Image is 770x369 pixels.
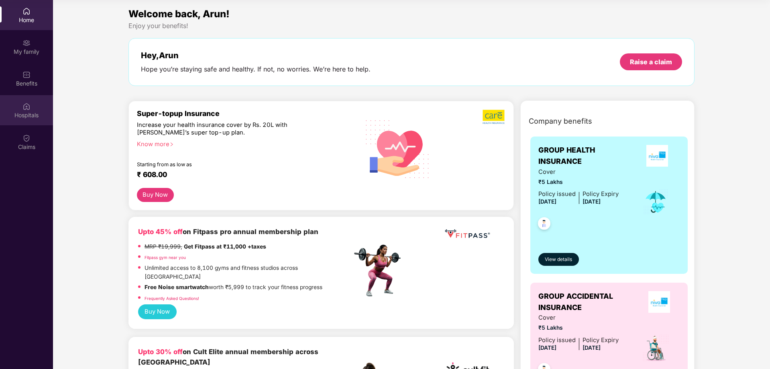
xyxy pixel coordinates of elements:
[138,348,183,356] b: Upto 30% off
[583,336,619,345] div: Policy Expiry
[137,161,318,167] div: Starting from as low as
[145,243,182,250] del: MRP ₹19,999,
[538,345,556,351] span: [DATE]
[22,7,31,15] img: svg+xml;base64,PHN2ZyBpZD0iSG9tZSIgeG1sbnM9Imh0dHA6Ly93d3cudzMub3JnLzIwMDAvc3ZnIiB3aWR0aD0iMjAiIG...
[137,170,344,180] div: ₹ 608.00
[145,296,199,301] a: Frequently Asked Questions!
[137,188,174,202] button: Buy Now
[529,116,592,127] span: Company benefits
[359,110,436,188] img: svg+xml;base64,PHN2ZyB4bWxucz0iaHR0cDovL3d3dy53My5vcmcvMjAwMC9zdmciIHhtbG5zOnhsaW5rPSJodHRwOi8vd3...
[545,256,572,263] span: View details
[145,283,322,292] p: worth ₹5,999 to track your fitness progress
[145,264,352,281] p: Unlimited access to 8,100 gyms and fitness studios across [GEOGRAPHIC_DATA]
[643,189,669,215] img: icon
[538,167,619,177] span: Cover
[538,336,576,345] div: Policy issued
[138,348,318,366] b: on Cult Elite annual membership across [GEOGRAPHIC_DATA]
[483,109,505,124] img: b5dec4f62d2307b9de63beb79f102df3.png
[538,190,576,199] div: Policy issued
[138,304,177,319] button: Buy Now
[184,243,266,250] strong: Get Fitpass at ₹11,000 +taxes
[538,145,634,167] span: GROUP HEALTH INSURANCE
[128,8,230,20] span: Welcome back, Arun!
[145,284,209,290] strong: Free Noise smartwatch
[169,142,174,147] span: right
[538,253,579,266] button: View details
[630,57,672,66] div: Raise a claim
[145,255,186,260] a: Fitpass gym near you
[443,226,491,241] img: fppp.png
[538,198,556,205] span: [DATE]
[538,291,639,314] span: GROUP ACCIDENTAL INSURANCE
[141,65,371,73] div: Hope you’re staying safe and healthy. If not, no worries. We’re here to help.
[583,198,601,205] span: [DATE]
[538,324,619,332] span: ₹5 Lakhs
[22,102,31,110] img: svg+xml;base64,PHN2ZyBpZD0iSG9zcGl0YWxzIiB4bWxucz0iaHR0cDovL3d3dy53My5vcmcvMjAwMC9zdmciIHdpZHRoPS...
[352,243,408,299] img: fpp.png
[137,121,317,137] div: Increase your health insurance cover by Rs. 20L with [PERSON_NAME]’s super top-up plan.
[22,39,31,47] img: svg+xml;base64,PHN2ZyB3aWR0aD0iMjAiIGhlaWdodD0iMjAiIHZpZXdCb3g9IjAgMCAyMCAyMCIgZmlsbD0ibm9uZSIgeG...
[137,109,352,118] div: Super-topup Insurance
[22,134,31,142] img: svg+xml;base64,PHN2ZyBpZD0iQ2xhaW0iIHhtbG5zPSJodHRwOi8vd3d3LnczLm9yZy8yMDAwL3N2ZyIgd2lkdGg9IjIwIi...
[648,291,670,313] img: insurerLogo
[128,22,695,30] div: Enjoy your benefits!
[642,334,670,362] img: icon
[138,228,183,236] b: Upto 45% off
[138,228,318,236] b: on Fitpass pro annual membership plan
[583,345,601,351] span: [DATE]
[538,178,619,187] span: ₹5 Lakhs
[538,313,619,322] span: Cover
[534,215,554,234] img: svg+xml;base64,PHN2ZyB4bWxucz0iaHR0cDovL3d3dy53My5vcmcvMjAwMC9zdmciIHdpZHRoPSI0OC45NDMiIGhlaWdodD...
[137,141,347,146] div: Know more
[583,190,619,199] div: Policy Expiry
[22,71,31,79] img: svg+xml;base64,PHN2ZyBpZD0iQmVuZWZpdHMiIHhtbG5zPSJodHRwOi8vd3d3LnczLm9yZy8yMDAwL3N2ZyIgd2lkdGg9Ij...
[646,145,668,167] img: insurerLogo
[141,51,371,60] div: Hey, Arun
